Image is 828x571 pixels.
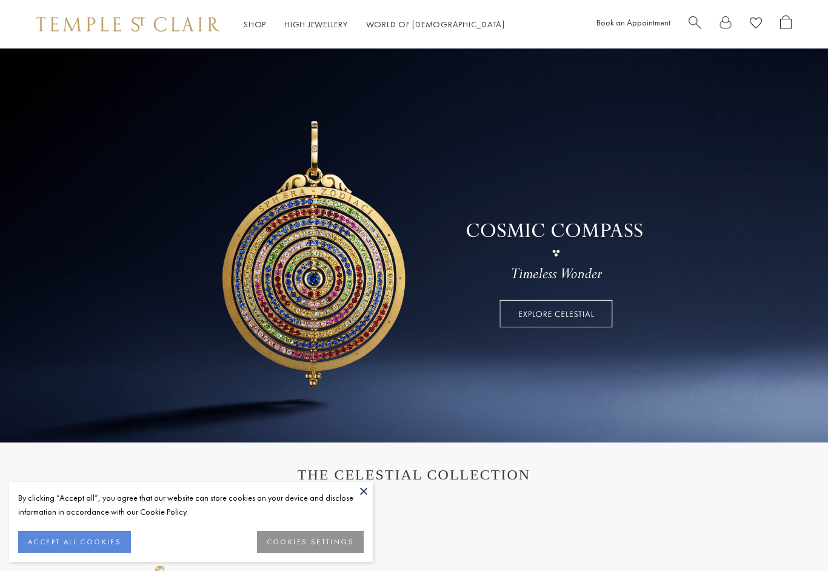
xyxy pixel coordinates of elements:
[244,17,505,32] nav: Main navigation
[750,15,762,34] a: View Wishlist
[767,514,816,559] iframe: Gorgias live chat messenger
[36,17,219,32] img: Temple St. Clair
[366,19,505,30] a: World of [DEMOGRAPHIC_DATA]World of [DEMOGRAPHIC_DATA]
[596,17,670,28] a: Book an Appointment
[18,531,131,553] button: ACCEPT ALL COOKIES
[780,15,792,34] a: Open Shopping Bag
[257,531,364,553] button: COOKIES SETTINGS
[48,467,780,483] h1: THE CELESTIAL COLLECTION
[689,15,701,34] a: Search
[244,19,266,30] a: ShopShop
[284,19,348,30] a: High JewelleryHigh Jewellery
[18,491,364,519] div: By clicking “Accept all”, you agree that our website can store cookies on your device and disclos...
